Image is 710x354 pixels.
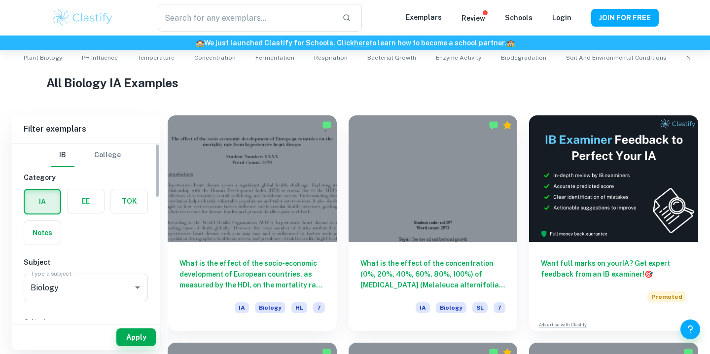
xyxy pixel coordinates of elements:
[24,53,62,62] span: Plant Biology
[314,53,348,62] span: Respiration
[647,291,686,302] span: Promoted
[541,258,686,280] h6: Want full marks on your IA ? Get expert feedback from an IB examiner!
[539,321,587,328] a: Advertise with Clastify
[680,319,700,339] button: Help and Feedback
[116,328,156,346] button: Apply
[505,14,532,22] a: Schools
[68,189,104,213] button: EE
[12,115,160,143] h6: Filter exemplars
[591,9,659,27] button: JOIN FOR FREE
[158,4,334,32] input: Search for any exemplars...
[168,115,337,331] a: What is the effect of the socio-economic development of European countries, as measured by the HD...
[322,120,332,130] img: Marked
[360,258,506,290] h6: What is the effect of the concentration (0%, 20%, 40%, 60%, 80%, 100%) of [MEDICAL_DATA] (Melaleu...
[501,53,546,62] span: Biodegradation
[179,258,325,290] h6: What is the effect of the socio-economic development of European countries, as measured by the HD...
[502,120,512,130] div: Premium
[436,53,481,62] span: Enzyme Activity
[51,143,74,167] button: IB
[644,270,653,278] span: 🎯
[51,143,121,167] div: Filter type choice
[51,8,114,28] img: Clastify logo
[24,221,61,245] button: Notes
[566,53,667,62] span: Soil and Environmental Conditions
[529,115,698,242] img: Thumbnail
[82,53,118,62] span: pH Influence
[131,281,144,294] button: Open
[24,317,148,328] h6: Criteria
[24,172,148,183] h6: Category
[2,37,708,48] h6: We just launched Clastify for Schools. Click to learn how to become a school partner.
[255,53,294,62] span: Fermentation
[494,302,505,313] span: 7
[196,39,204,47] span: 🏫
[354,39,369,47] a: here
[291,302,307,313] span: HL
[194,53,236,62] span: Concentration
[255,302,285,313] span: Biology
[416,302,430,313] span: IA
[552,14,571,22] a: Login
[24,257,148,268] h6: Subject
[529,115,698,331] a: Want full marks on yourIA? Get expert feedback from an IB examiner!PromotedAdvertise with Clastify
[31,269,71,278] label: Type a subject
[506,39,515,47] span: 🏫
[472,302,488,313] span: SL
[367,53,416,62] span: Bacterial Growth
[46,74,664,92] h1: All Biology IA Examples
[138,53,175,62] span: Temperature
[436,302,466,313] span: Biology
[313,302,325,313] span: 7
[94,143,121,167] button: College
[406,12,442,23] p: Exemplars
[349,115,518,331] a: What is the effect of the concentration (0%, 20%, 40%, 60%, 80%, 100%) of [MEDICAL_DATA] (Melaleu...
[489,120,498,130] img: Marked
[235,302,249,313] span: IA
[25,190,60,213] button: IA
[111,189,147,213] button: TOK
[461,13,485,24] p: Review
